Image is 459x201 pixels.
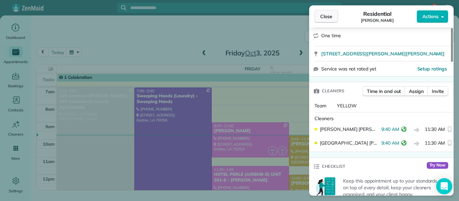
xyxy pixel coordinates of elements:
[315,10,338,23] button: Close
[322,88,344,94] span: Cleaners
[320,126,379,133] span: [PERSON_NAME] [PERSON_NAME]
[315,103,326,109] span: Team
[320,140,379,146] span: [GEOGRAPHIC_DATA] [PERSON_NAME]
[405,86,428,96] button: Assign
[322,163,345,170] span: Checklist
[425,140,445,148] span: 11:30 AM
[363,10,392,18] span: Residential
[321,65,376,72] span: Service was not rated yet
[321,50,450,57] a: [STREET_ADDRESS][PERSON_NAME][PERSON_NAME]
[436,178,452,194] div: Open Intercom Messenger
[361,18,394,23] span: [PERSON_NAME]
[432,88,444,95] span: Invite
[321,33,341,39] span: One time
[422,13,439,20] span: Actions
[425,126,445,134] span: 11:30 AM
[321,50,445,57] span: [STREET_ADDRESS][PERSON_NAME][PERSON_NAME]
[427,86,448,96] button: Invite
[315,115,334,121] span: Cleaners
[367,88,401,95] span: Time in and out
[381,140,399,148] span: 9:40 AM
[363,86,405,96] button: Time in and out
[320,13,332,20] span: Close
[409,88,424,95] span: Assign
[417,65,447,72] button: Setup ratings
[337,103,357,109] span: YELLOW
[343,178,450,198] p: Keep this appointment up to your standards. Stay on top of every detail, keep your cleaners organ...
[427,162,448,169] span: Try Now
[381,126,399,134] span: 9:40 AM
